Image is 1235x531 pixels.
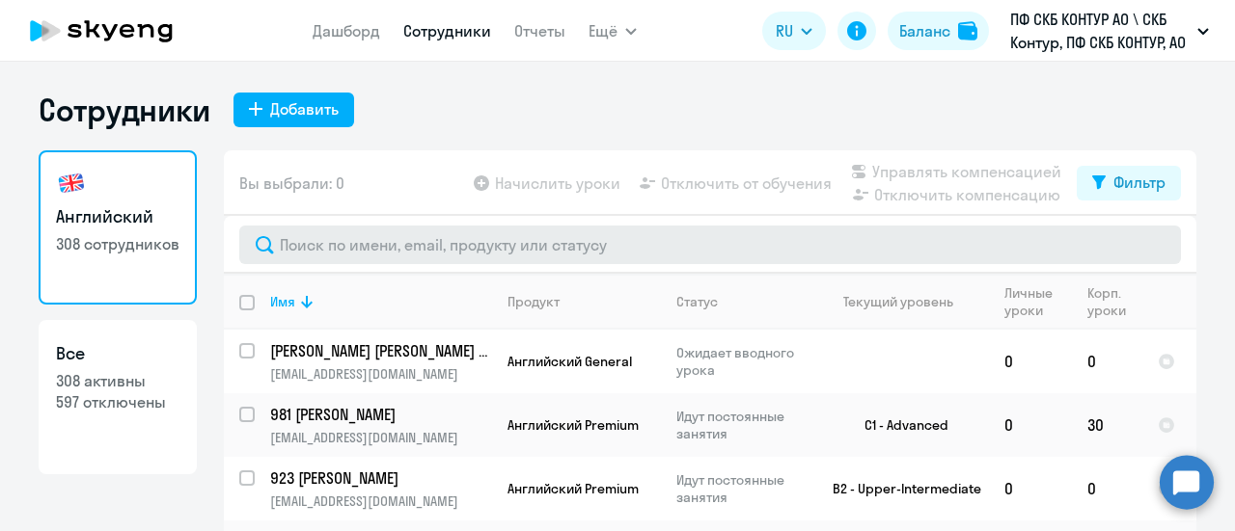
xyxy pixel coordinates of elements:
[589,19,617,42] span: Ещё
[958,21,977,40] img: balance
[270,429,491,446] p: [EMAIL_ADDRESS][DOMAIN_NAME]
[239,172,344,195] span: Вы выбрали: 0
[39,150,197,305] a: Английский308 сотрудников
[1113,171,1166,194] div: Фильтр
[589,12,637,50] button: Ещё
[1001,8,1219,54] button: ПФ СКБ КОНТУР АО \ СКБ Контур, ПФ СКБ КОНТУР, АО
[508,293,560,310] div: Продукт
[676,293,718,310] div: Статус
[1010,8,1190,54] p: ПФ СКБ КОНТУР АО \ СКБ Контур, ПФ СКБ КОНТУР, АО
[508,353,632,370] span: Английский General
[810,393,989,457] td: C1 - Advanced
[270,340,488,361] p: [PERSON_NAME] [PERSON_NAME] Анатольевна
[56,233,179,254] p: 308 сотрудников
[270,340,491,361] a: [PERSON_NAME] [PERSON_NAME] Анатольевна
[989,457,1072,520] td: 0
[270,467,491,489] a: 923 [PERSON_NAME]
[270,293,295,310] div: Имя
[56,168,87,199] img: english
[1087,284,1141,319] div: Корп. уроки
[403,21,491,40] a: Сотрудники
[56,370,179,391] p: 308 активны
[270,365,491,383] p: [EMAIL_ADDRESS][DOMAIN_NAME]
[899,19,950,42] div: Баланс
[989,330,1072,393] td: 0
[776,19,793,42] span: RU
[508,416,639,434] span: Английский Premium
[676,471,809,506] p: Идут постоянные занятия
[676,293,809,310] div: Статус
[56,391,179,412] p: 597 отключены
[1072,330,1142,393] td: 0
[676,408,809,442] p: Идут постоянные занятия
[508,293,660,310] div: Продукт
[989,393,1072,457] td: 0
[810,457,989,520] td: B2 - Upper-Intermediate
[762,12,826,50] button: RU
[1087,284,1129,319] div: Корп. уроки
[313,21,380,40] a: Дашборд
[825,293,988,310] div: Текущий уровень
[1004,284,1071,319] div: Личные уроки
[233,93,354,127] button: Добавить
[676,344,809,379] p: Ожидает вводного урока
[39,320,197,474] a: Все308 активны597 отключены
[270,404,491,425] a: 981 [PERSON_NAME]
[1077,166,1181,200] button: Фильтр
[56,204,179,229] h3: Английский
[1072,457,1142,520] td: 0
[270,293,491,310] div: Имя
[843,293,953,310] div: Текущий уровень
[270,404,488,425] p: 981 [PERSON_NAME]
[56,341,179,366] h3: Все
[270,467,488,489] p: 923 [PERSON_NAME]
[39,91,210,129] h1: Сотрудники
[270,492,491,510] p: [EMAIL_ADDRESS][DOMAIN_NAME]
[514,21,565,40] a: Отчеты
[1072,393,1142,457] td: 30
[508,480,639,497] span: Английский Premium
[888,12,989,50] button: Балансbalance
[1004,284,1058,319] div: Личные уроки
[239,226,1181,264] input: Поиск по имени, email, продукту или статусу
[270,97,339,120] div: Добавить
